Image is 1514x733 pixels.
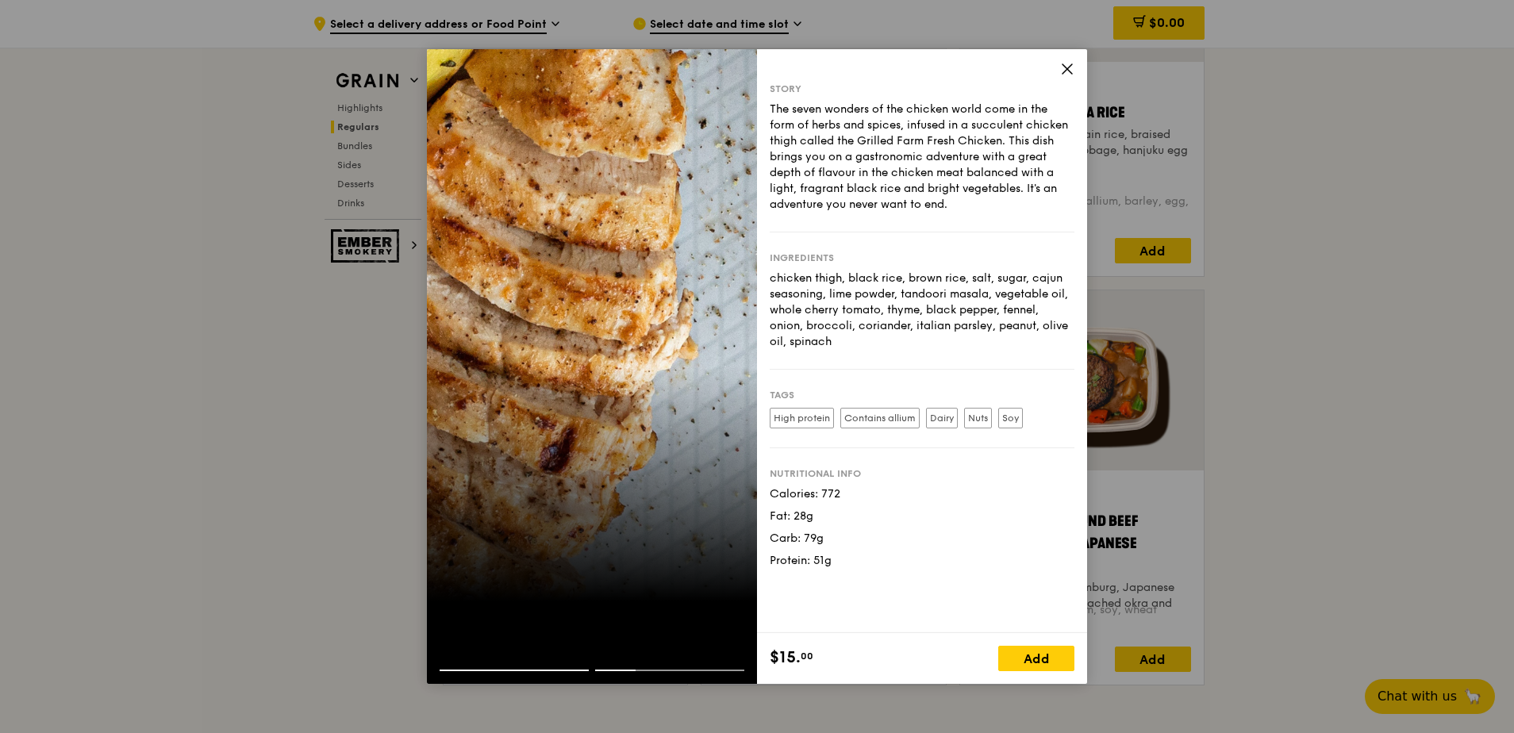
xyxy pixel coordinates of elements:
div: The seven wonders of the chicken world come in the form of herbs and spices, infused in a succule... [770,102,1074,213]
div: Ingredients [770,251,1074,264]
div: Protein: 51g [770,553,1074,569]
div: Add [998,646,1074,671]
div: chicken thigh, black rice, brown rice, salt, sugar, cajun seasoning, lime powder, tandoori masala... [770,271,1074,350]
div: Calories: 772 [770,486,1074,502]
label: Contains allium [840,408,920,428]
div: Story [770,83,1074,95]
label: High protein [770,408,834,428]
label: Dairy [926,408,958,428]
label: Soy [998,408,1023,428]
div: Carb: 79g [770,531,1074,547]
span: 00 [801,650,813,662]
div: Nutritional info [770,467,1074,480]
span: $15. [770,646,801,670]
label: Nuts [964,408,992,428]
div: Fat: 28g [770,508,1074,524]
div: Tags [770,389,1074,401]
